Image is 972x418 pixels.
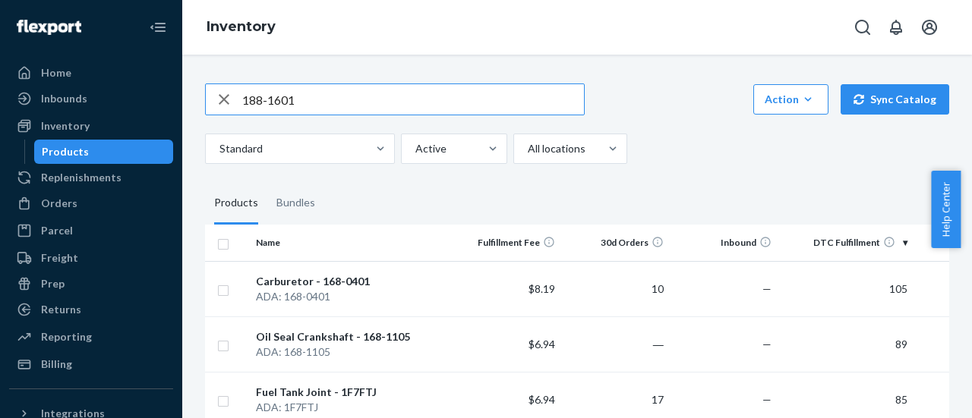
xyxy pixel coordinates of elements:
[41,276,65,291] div: Prep
[242,84,584,115] input: Search inventory by name or sku
[9,165,173,190] a: Replenishments
[256,289,447,304] div: ADA: 168-0401
[17,20,81,35] img: Flexport logo
[561,261,670,316] td: 10
[256,329,447,344] div: Oil Seal Crankshaft - 168-1105
[762,393,772,406] span: —
[256,344,447,360] div: ADA: 168-1105
[881,12,911,42] button: Open notifications
[256,400,447,415] div: ADA: 1F7FTJ
[762,282,772,295] span: —
[9,114,173,138] a: Inventory
[561,316,670,372] td: ―
[529,338,555,350] span: $6.94
[762,338,772,350] span: —
[276,182,315,225] div: Bundles
[256,274,447,289] div: Carburetor - 168-0401
[414,141,415,156] input: Active
[41,65,71,80] div: Home
[9,272,173,296] a: Prep
[9,325,173,349] a: Reporting
[931,171,961,248] button: Help Center
[41,170,121,185] div: Replenishments
[9,297,173,322] a: Returns
[41,329,92,344] div: Reporting
[256,385,447,400] div: Fuel Tank Joint - 1F7FTJ
[526,141,528,156] input: All locations
[529,393,555,406] span: $6.94
[778,261,913,316] td: 105
[765,92,817,107] div: Action
[9,191,173,215] a: Orders
[9,218,173,243] a: Parcel
[207,18,276,35] a: Inventory
[250,225,453,261] th: Name
[847,12,878,42] button: Open Search Box
[41,118,90,134] div: Inventory
[670,225,778,261] th: Inbound
[753,84,828,115] button: Action
[453,225,562,261] th: Fulfillment Fee
[9,86,173,111] a: Inbounds
[778,225,913,261] th: DTC Fulfillment
[214,182,258,225] div: Products
[194,5,288,49] ol: breadcrumbs
[41,196,77,211] div: Orders
[42,144,89,159] div: Products
[778,316,913,372] td: 89
[41,91,87,106] div: Inbounds
[9,246,173,270] a: Freight
[41,223,73,238] div: Parcel
[841,84,949,115] button: Sync Catalog
[529,282,555,295] span: $8.19
[914,12,945,42] button: Open account menu
[9,352,173,376] a: Billing
[143,12,173,42] button: Close Navigation
[41,250,78,266] div: Freight
[34,140,174,164] a: Products
[41,357,72,372] div: Billing
[41,302,81,317] div: Returns
[561,225,670,261] th: 30d Orders
[218,141,219,156] input: Standard
[9,61,173,85] a: Home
